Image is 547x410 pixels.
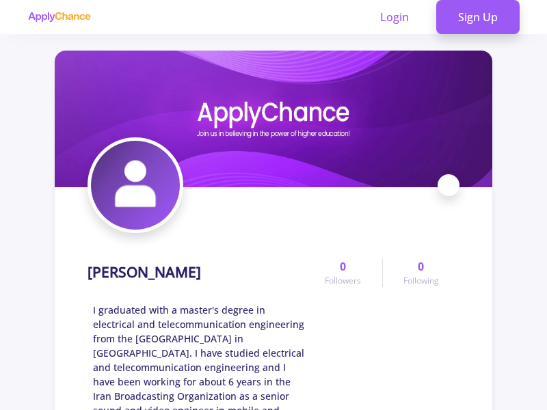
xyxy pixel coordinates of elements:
span: Followers [325,275,361,287]
span: 0 [418,258,424,275]
a: 0Followers [304,258,382,287]
span: 0 [340,258,346,275]
span: Following [403,275,439,287]
img: applychance logo text only [27,12,91,23]
h1: [PERSON_NAME] [88,264,201,281]
img: Javad Mardanpour avatar [91,141,180,230]
img: Javad Mardanpour cover image [55,51,492,187]
a: 0Following [382,258,459,287]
